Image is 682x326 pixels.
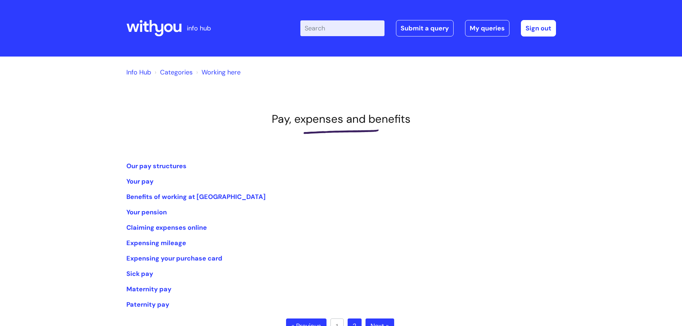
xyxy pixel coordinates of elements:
[126,223,207,232] a: Claiming expenses online
[126,68,151,77] a: Info Hub
[126,162,187,170] a: Our pay structures
[194,67,241,78] li: Working here
[521,20,556,37] a: Sign out
[126,177,154,186] a: Your pay
[126,254,222,263] a: Expensing your purchase card
[126,239,186,247] a: Expensing mileage
[126,112,556,126] h1: Pay, expenses and benefits
[126,193,266,201] a: Benefits of working at [GEOGRAPHIC_DATA]
[187,23,211,34] p: info hub
[160,68,193,77] a: Categories
[396,20,454,37] a: Submit a query
[465,20,509,37] a: My queries
[126,208,167,216] a: Your pension
[126,269,153,278] a: Sick pay
[126,285,171,293] a: Maternity pay
[202,68,241,77] a: Working here
[153,67,193,78] li: Solution home
[300,20,384,36] input: Search
[126,300,169,309] a: Paternity pay
[300,20,556,37] div: | -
